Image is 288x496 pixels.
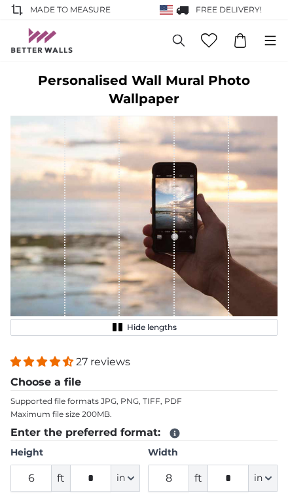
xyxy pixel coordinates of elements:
span: ft [52,465,70,492]
button: Hide lengths [10,319,278,336]
span: in [117,472,125,485]
img: United States [160,5,173,15]
span: ft [189,465,207,492]
div: 1 of 1 [10,116,278,336]
span: 27 reviews [76,355,130,368]
span: Hide lengths [127,322,177,333]
button: in [111,465,140,492]
img: Betterwalls [10,28,73,53]
button: in [249,465,278,492]
label: Height [10,446,140,459]
h1: Personalised Wall Mural Photo Wallpaper [10,71,278,108]
p: Maximum file size 200MB. [10,409,278,420]
legend: Choose a file [10,374,278,391]
legend: Enter the preferred format: [10,425,278,441]
span: 4.41 stars [10,355,76,368]
span: FREE delivery! [196,5,262,14]
label: Width [148,446,278,459]
span: Made to Measure [30,4,111,16]
span: in [254,472,262,485]
p: Supported file formats JPG, PNG, TIFF, PDF [10,396,278,406]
